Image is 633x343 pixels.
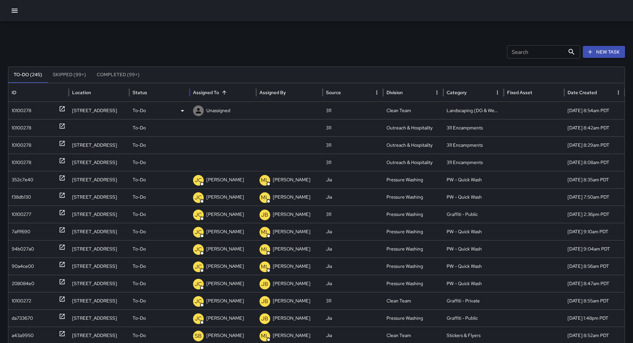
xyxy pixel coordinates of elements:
div: Division [386,89,403,95]
div: 311 Encampments [443,136,504,154]
p: ML [261,332,269,340]
div: 10/3/2025, 8:55am PDT [564,292,625,309]
div: Fixed Asset [507,89,532,95]
p: JC [195,280,202,288]
p: SB [195,332,202,340]
div: 311 [323,136,383,154]
p: [PERSON_NAME] [273,189,310,206]
div: Location [72,89,91,95]
p: To-Do [133,206,146,223]
div: Status [133,89,147,95]
div: 10/13/2025, 8:54am PDT [564,102,625,119]
div: 1095 Mission Street [69,154,129,171]
div: 10100272 [12,292,31,309]
div: PW - Quick Wash [443,223,504,240]
div: Outreach & Hospitality [383,136,444,154]
div: 10100278 [12,154,31,171]
p: ML [261,246,269,254]
div: Jia [323,188,383,206]
div: Pressure Washing [383,309,444,327]
p: To-Do [133,258,146,275]
div: 10/9/2025, 9:04am PDT [564,240,625,257]
p: JC [195,315,202,323]
p: ML [261,263,269,271]
p: To-Do [133,241,146,257]
p: ML [261,228,269,236]
div: PW - Quick Wash [443,171,504,188]
div: 311 [323,206,383,223]
p: JC [195,297,202,305]
p: JC [195,246,202,254]
div: Graffiti - Public [443,206,504,223]
p: JB [261,315,268,323]
p: To-Do [133,119,146,136]
p: [PERSON_NAME] [206,292,244,309]
p: JB [261,211,268,219]
p: [PERSON_NAME] [273,206,310,223]
div: 10/13/2025, 8:08am PDT [564,154,625,171]
div: 7afff690 [12,223,30,240]
div: Jia [323,223,383,240]
div: Source [326,89,341,95]
button: New Task [583,46,625,58]
p: [PERSON_NAME] [206,171,244,188]
div: 1201 Market Street [69,223,129,240]
p: [PERSON_NAME] [206,189,244,206]
div: Outreach & Hospitality [383,119,444,136]
p: To-Do [133,171,146,188]
div: 10100278 [12,137,31,154]
p: To-Do [133,154,146,171]
div: 311 [323,119,383,136]
button: Skipped (99+) [48,67,91,83]
p: JC [195,176,202,184]
div: Clean Team [383,292,444,309]
div: Assigned By [260,89,286,95]
div: 10/13/2025, 7:50am PDT [564,188,625,206]
div: 1475 Mission Street [69,292,129,309]
div: 1026 Mission Street [69,102,129,119]
div: 1095 Mission Street [69,136,129,154]
p: To-Do [133,102,146,119]
div: 311 [323,292,383,309]
button: Division column menu [432,88,442,97]
p: [PERSON_NAME] [273,275,310,292]
p: [PERSON_NAME] [273,171,310,188]
button: Source column menu [372,88,381,97]
button: To-Do (245) [8,67,48,83]
p: Unassigned [206,102,230,119]
div: 90a4ce00 [12,258,34,275]
p: [PERSON_NAME] [206,241,244,257]
div: ID [12,89,16,95]
div: Date Created [568,89,597,95]
div: 10100278 [12,102,31,119]
div: 10/13/2025, 8:29am PDT [564,136,625,154]
p: JB [261,280,268,288]
div: 10/8/2025, 8:47am PDT [564,275,625,292]
p: [PERSON_NAME] [273,310,310,327]
div: Jia [323,171,383,188]
div: f38db130 [12,189,31,206]
p: JC [195,194,202,202]
p: ML [261,194,269,202]
div: PW - Quick Wash [443,257,504,275]
div: 311 Encampments [443,154,504,171]
p: [PERSON_NAME] [206,223,244,240]
div: Landscaping (DG & Weeds) [443,102,504,119]
div: 1098a Market Street [69,188,129,206]
button: Sort [220,88,229,97]
div: 184 6th Street [69,309,129,327]
p: JC [195,211,202,219]
div: Graffiti - Public [443,309,504,327]
p: [PERSON_NAME] [273,292,310,309]
div: Assigned To [193,89,219,95]
div: PW - Quick Wash [443,188,504,206]
p: JC [195,263,202,271]
div: Jia [323,275,383,292]
div: Jia [323,240,383,257]
div: 10100278 [12,119,31,136]
div: 94b027a0 [12,241,34,257]
div: 991 Market Street [69,275,129,292]
button: Category column menu [493,88,502,97]
p: To-Do [133,189,146,206]
div: 10/9/2025, 9:10am PDT [564,223,625,240]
